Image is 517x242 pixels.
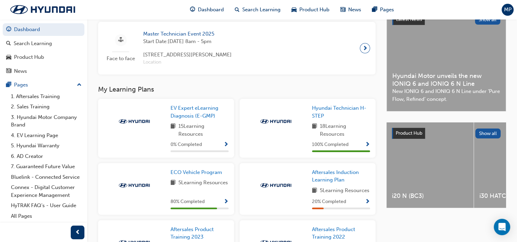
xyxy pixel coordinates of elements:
a: pages-iconPages [367,3,399,17]
span: Show Progress [223,199,229,205]
a: Aftersales Induction Learning Plan [312,169,370,184]
a: 5. Hyundai Warranty [8,140,84,151]
a: Search Learning [3,37,84,50]
span: 5 Learning Resources [320,187,369,195]
span: Latest News [396,16,422,22]
button: Show Progress [223,140,229,149]
span: 15 Learning Resources [178,122,229,138]
span: Show Progress [365,142,370,148]
span: EV Expert eLearning Diagnosis (E-GMP) [171,105,218,119]
a: News [3,65,84,78]
span: 80 % Completed [171,198,205,206]
a: ECO Vehicle Program [171,169,225,176]
img: Trak [115,118,153,125]
button: MP [502,4,514,16]
span: Dashboard [198,6,224,14]
span: book-icon [171,179,176,187]
span: sessionType_FACE_TO_FACE-icon [118,36,123,44]
a: Face to faceMaster Technician Event 2025Start Date:[DATE] 8am - 5pm[STREET_ADDRESS][PERSON_NAME]L... [104,27,370,69]
a: Latest NewsShow allHyundai Motor unveils the new IONIQ 6 and IONIQ 6 N LineNew IONIQ 6 and IONIQ ... [386,8,506,111]
span: Product Hub [396,130,422,136]
span: search-icon [6,41,11,47]
a: Aftersales Product Training 2022 [312,226,370,241]
a: HyTRAK FAQ's - User Guide [8,200,84,211]
div: News [14,67,27,75]
span: Show Progress [365,199,370,205]
a: news-iconNews [335,3,367,17]
span: Search Learning [242,6,281,14]
span: book-icon [312,122,317,138]
span: pages-icon [372,5,377,14]
span: prev-icon [75,228,80,237]
div: Open Intercom Messenger [494,219,510,235]
button: Show all [475,15,501,25]
span: Start Date: [DATE] 8am - 5pm [143,38,232,45]
span: 100 % Completed [312,141,349,149]
span: Hyundai Technician H-STEP [312,105,366,119]
button: Show all [475,129,501,138]
span: up-icon [77,81,82,90]
span: [STREET_ADDRESS][PERSON_NAME] [143,51,232,59]
a: Dashboard [3,23,84,36]
span: 18 Learning Resources [320,122,370,138]
button: Show Progress [365,198,370,206]
span: Aftersales Product Training 2023 [171,226,214,240]
span: car-icon [291,5,297,14]
a: Aftersales Product Training 2023 [171,226,229,241]
h3: My Learning Plans [98,85,376,93]
span: ECO Vehicle Program [171,169,222,175]
a: 7. Guaranteed Future Value [8,161,84,172]
a: EV Expert eLearning Diagnosis (E-GMP) [171,104,229,120]
span: news-icon [340,5,345,14]
span: car-icon [6,54,11,60]
span: Location [143,58,232,66]
a: 4. EV Learning Page [8,130,84,141]
span: Pages [380,6,394,14]
span: Hyundai Motor unveils the new IONIQ 6 and IONIQ 6 N Line [392,72,500,88]
span: next-icon [363,43,368,53]
span: search-icon [235,5,240,14]
button: Show Progress [365,140,370,149]
img: Trak [115,182,153,189]
span: 0 % Completed [171,141,202,149]
a: Latest NewsShow all [392,14,500,25]
span: 20 % Completed [312,198,346,206]
button: DashboardSearch LearningProduct HubNews [3,22,84,79]
img: Trak [257,118,295,125]
span: book-icon [312,187,317,195]
button: Show Progress [223,198,229,206]
span: Aftersales Induction Learning Plan [312,169,359,183]
span: New IONIQ 6 and IONIQ 6 N Line under ‘Pure Flow, Refined’ concept. [392,88,500,103]
img: Trak [257,182,295,189]
span: MP [504,6,512,14]
span: Master Technician Event 2025 [143,30,232,38]
a: Product Hub [3,51,84,64]
span: pages-icon [6,82,11,88]
a: Bluelink - Connected Service [8,172,84,183]
button: Pages [3,79,84,91]
img: Trak [3,2,82,17]
span: guage-icon [190,5,195,14]
a: All Pages [8,211,84,221]
a: Connex - Digital Customer Experience Management [8,182,84,200]
span: Show Progress [223,142,229,148]
a: 1. Aftersales Training [8,91,84,102]
a: guage-iconDashboard [185,3,229,17]
span: Product Hub [299,6,329,14]
span: guage-icon [6,27,11,33]
a: 2. Sales Training [8,102,84,112]
a: search-iconSearch Learning [229,3,286,17]
span: News [348,6,361,14]
span: news-icon [6,68,11,75]
a: car-iconProduct Hub [286,3,335,17]
a: i20 N (BC3) [386,122,474,208]
a: 3. Hyundai Motor Company Brand [8,112,84,130]
span: i20 N (BC3) [392,192,468,200]
div: Search Learning [14,40,52,48]
span: Aftersales Product Training 2022 [312,226,355,240]
a: 6. AD Creator [8,151,84,162]
span: 5 Learning Resources [178,179,228,187]
div: Pages [14,81,28,89]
